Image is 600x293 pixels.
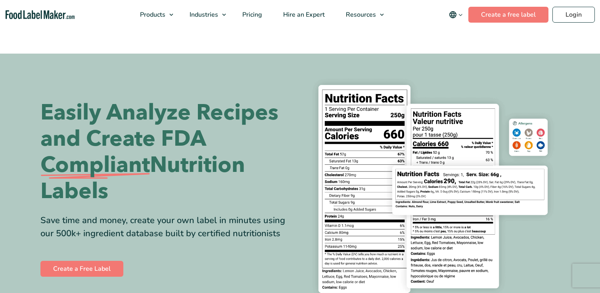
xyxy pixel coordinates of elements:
span: Products [138,10,166,19]
h1: Easily Analyze Recipes and Create FDA Nutrition Labels [40,100,294,204]
span: Resources [343,10,377,19]
div: Save time and money, create your own label in minutes using our 500k+ ingredient database built b... [40,214,294,240]
span: Industries [187,10,219,19]
span: Hire an Expert [281,10,326,19]
a: Login [552,7,595,23]
a: Create a Free Label [40,261,123,277]
span: Pricing [240,10,263,19]
a: Create a free label [468,7,548,23]
span: Compliant [40,152,150,178]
